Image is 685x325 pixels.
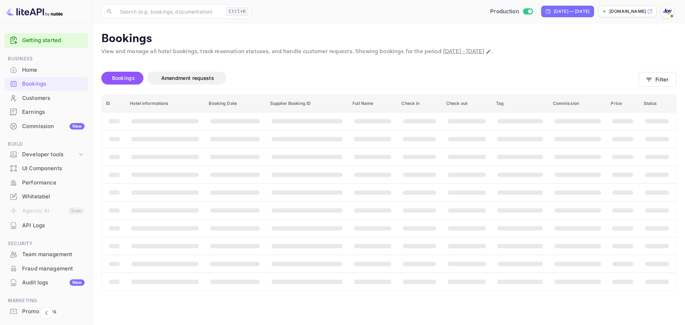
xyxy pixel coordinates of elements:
div: Promo codes [4,305,88,319]
div: Whitelabel [4,190,88,204]
table: booking table [102,95,676,290]
div: Ctrl+K [226,7,248,16]
th: ID [102,95,126,112]
div: UI Components [4,162,88,176]
a: UI Components [4,162,88,175]
div: Home [4,63,88,77]
th: Check out [442,95,492,112]
a: Whitelabel [4,190,88,203]
button: Filter [639,72,676,87]
span: Business [4,55,88,63]
div: Earnings [22,108,85,116]
div: Team management [4,248,88,261]
a: Team management [4,248,88,261]
th: Price [607,95,639,112]
button: Collapse navigation [40,306,53,319]
button: Change date range [485,48,492,55]
a: Performance [4,176,88,189]
a: Customers [4,91,88,105]
input: Search (e.g. bookings, documentation) [116,4,223,19]
span: Security [4,240,88,248]
div: Team management [22,250,85,259]
th: Full Name [348,95,397,112]
div: [DATE] — [DATE] [554,8,589,15]
th: Hotel informations [126,95,204,112]
p: View and manage all hotel bookings, track reservation statuses, and handle customer requests. Sho... [101,47,676,56]
a: Bookings [4,77,88,90]
a: API Logs [4,219,88,232]
div: Bookings [22,80,85,88]
th: Tag [492,95,549,112]
a: Audit logsNew [4,276,88,289]
div: Fraud management [22,265,85,273]
div: Bookings [4,77,88,91]
span: Marketing [4,297,88,305]
div: New [70,279,85,286]
div: Promo codes [22,308,85,316]
a: Home [4,63,88,76]
div: API Logs [22,222,85,230]
p: Bookings [101,32,676,46]
div: Developer tools [4,148,88,161]
a: Fraud management [4,262,88,275]
div: Home [22,66,85,74]
img: With Joy [661,6,673,17]
div: account-settings tabs [101,72,639,85]
div: Commission [22,122,85,131]
div: Customers [22,94,85,102]
div: Switch to Sandbox mode [487,7,536,16]
a: Promo codes [4,305,88,318]
div: Audit logsNew [4,276,88,290]
img: LiteAPI logo [6,6,63,17]
div: Performance [4,176,88,190]
div: Whitelabel [22,193,85,201]
a: CommissionNew [4,120,88,133]
th: Check in [397,95,442,112]
th: Status [639,95,676,112]
div: Fraud management [4,262,88,276]
div: API Logs [4,219,88,233]
div: UI Components [22,164,85,173]
span: [DATE] - [DATE] [443,48,484,55]
a: Earnings [4,105,88,118]
span: Production [490,7,519,16]
th: Commission [549,95,607,112]
div: Earnings [4,105,88,119]
div: New [70,123,85,130]
a: Getting started [22,36,85,45]
div: Getting started [4,33,88,48]
div: Performance [22,179,85,187]
div: Audit logs [22,279,85,287]
p: [DOMAIN_NAME] [609,8,646,15]
th: Booking Date [204,95,265,112]
span: Amendment requests [161,75,214,81]
span: Bookings [112,75,135,81]
th: Supplier Booking ID [266,95,348,112]
span: Build [4,140,88,148]
div: Developer tools [22,151,77,159]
